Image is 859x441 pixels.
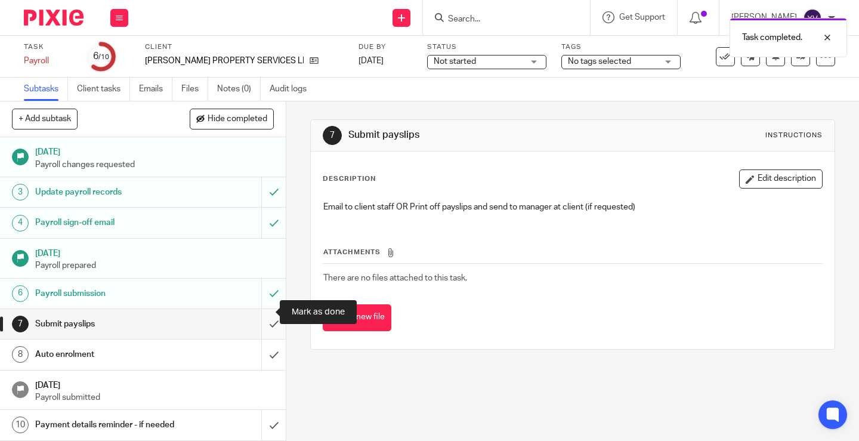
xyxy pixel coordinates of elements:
[12,109,78,129] button: + Add subtask
[35,346,178,363] h1: Auto enrolment
[12,316,29,332] div: 7
[270,78,316,101] a: Audit logs
[323,126,342,145] div: 7
[35,391,274,403] p: Payroll submitted
[217,78,261,101] a: Notes (0)
[427,42,546,52] label: Status
[568,57,631,66] span: No tags selected
[93,50,109,63] div: 6
[12,417,29,433] div: 10
[35,416,178,434] h1: Payment details reminder - if needed
[35,315,178,333] h1: Submit payslips
[35,285,178,303] h1: Payroll submission
[24,42,72,52] label: Task
[190,109,274,129] button: Hide completed
[12,346,29,363] div: 8
[323,174,376,184] p: Description
[323,304,391,331] button: Attach new file
[12,184,29,201] div: 3
[359,57,384,65] span: [DATE]
[98,54,109,60] small: /10
[742,32,802,44] p: Task completed.
[35,214,178,232] h1: Payroll sign-off email
[434,57,476,66] span: Not started
[12,285,29,302] div: 6
[35,260,274,272] p: Payroll prepared
[323,201,822,213] p: Email to client staff OR Print off payslips and send to manager at client (if requested)
[145,42,344,52] label: Client
[24,10,84,26] img: Pixie
[181,78,208,101] a: Files
[348,129,598,141] h1: Submit payslips
[739,169,823,189] button: Edit description
[35,377,274,391] h1: [DATE]
[323,249,381,255] span: Attachments
[77,78,130,101] a: Client tasks
[359,42,412,52] label: Due by
[208,115,267,124] span: Hide completed
[12,215,29,232] div: 4
[145,55,304,67] p: [PERSON_NAME] PROPERTY SERVICES LIMITED
[803,8,822,27] img: svg%3E
[35,183,178,201] h1: Update payroll records
[323,274,467,282] span: There are no files attached to this task.
[139,78,172,101] a: Emails
[24,55,72,67] div: Payroll
[35,159,274,171] p: Payroll changes requested
[35,143,274,158] h1: [DATE]
[765,131,823,140] div: Instructions
[24,78,68,101] a: Subtasks
[35,245,274,260] h1: [DATE]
